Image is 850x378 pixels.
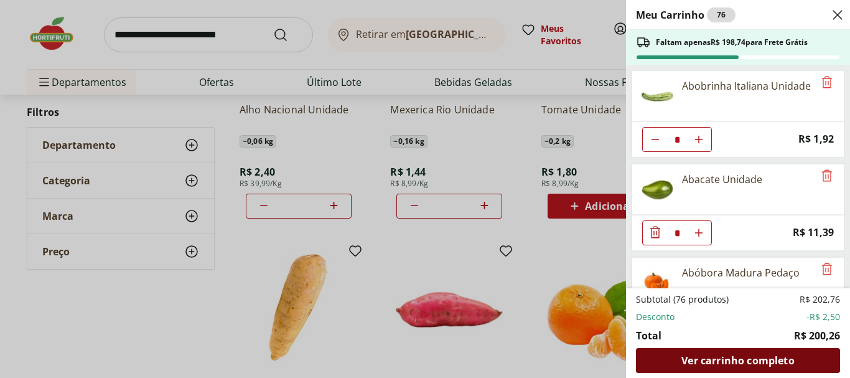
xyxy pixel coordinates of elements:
[798,131,834,148] span: R$ 1,92
[686,127,711,152] button: Aumentar Quantidade
[682,265,800,280] div: Abóbora Madura Pedaço
[806,311,840,323] span: -R$ 2,50
[681,356,794,366] span: Ver carrinho completo
[636,348,840,373] a: Ver carrinho completo
[820,262,834,277] button: Remove
[640,78,675,113] img: Abobrinha Italiana Unidade
[636,328,661,343] span: Total
[636,7,736,22] h2: Meu Carrinho
[640,172,675,207] img: Abacate Unidade
[668,221,686,245] input: Quantidade Atual
[636,311,675,323] span: Desconto
[640,265,675,300] img: Abóbora Madura
[682,78,811,93] div: Abobrinha Italiana Unidade
[820,75,834,90] button: Remove
[686,220,711,245] button: Aumentar Quantidade
[793,224,834,241] span: R$ 11,39
[643,127,668,152] button: Diminuir Quantidade
[794,328,840,343] span: R$ 200,26
[636,293,729,306] span: Subtotal (76 produtos)
[707,7,736,22] div: 76
[820,169,834,184] button: Remove
[668,128,686,151] input: Quantidade Atual
[643,220,668,245] button: Diminuir Quantidade
[656,37,808,47] span: Faltam apenas R$ 198,74 para Frete Grátis
[682,172,762,187] div: Abacate Unidade
[800,293,840,306] span: R$ 202,76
